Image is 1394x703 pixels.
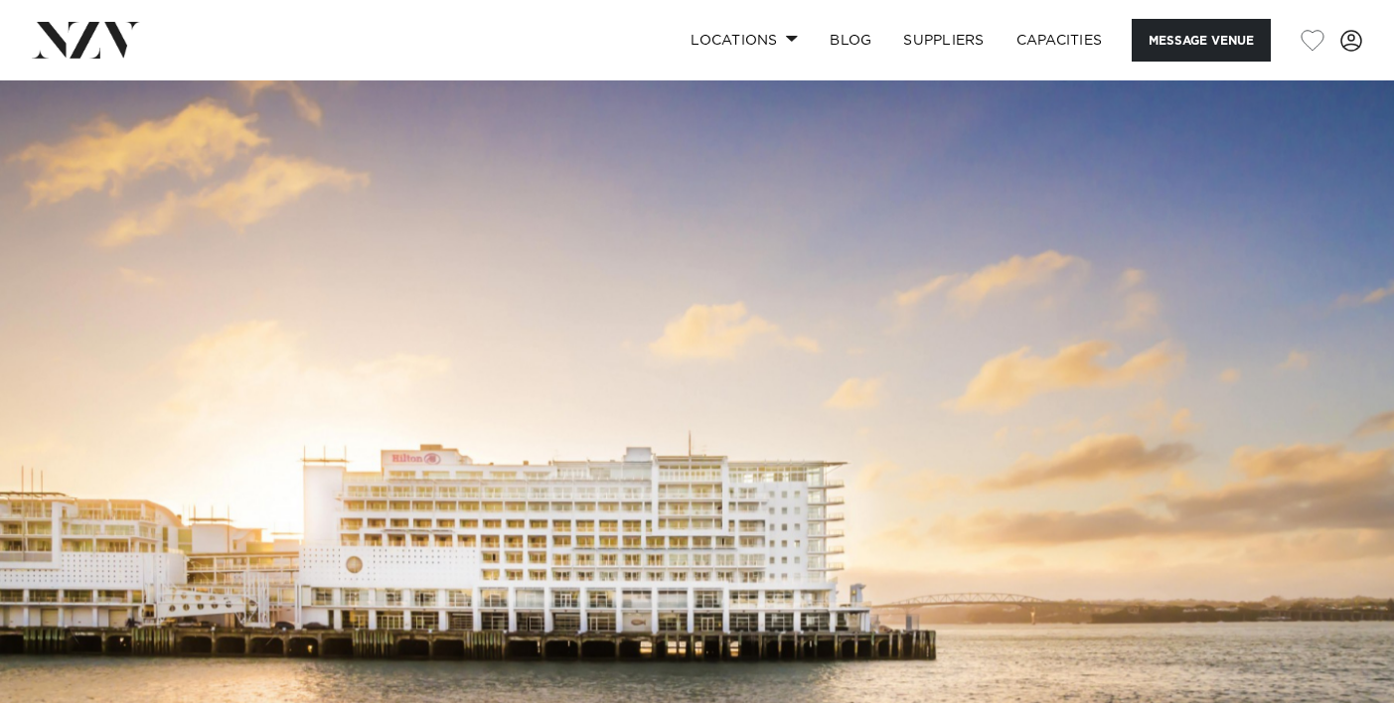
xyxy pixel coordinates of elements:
[1132,19,1271,62] button: Message Venue
[887,19,1000,62] a: SUPPLIERS
[32,22,140,58] img: nzv-logo.png
[1001,19,1119,62] a: Capacities
[814,19,887,62] a: BLOG
[675,19,814,62] a: Locations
